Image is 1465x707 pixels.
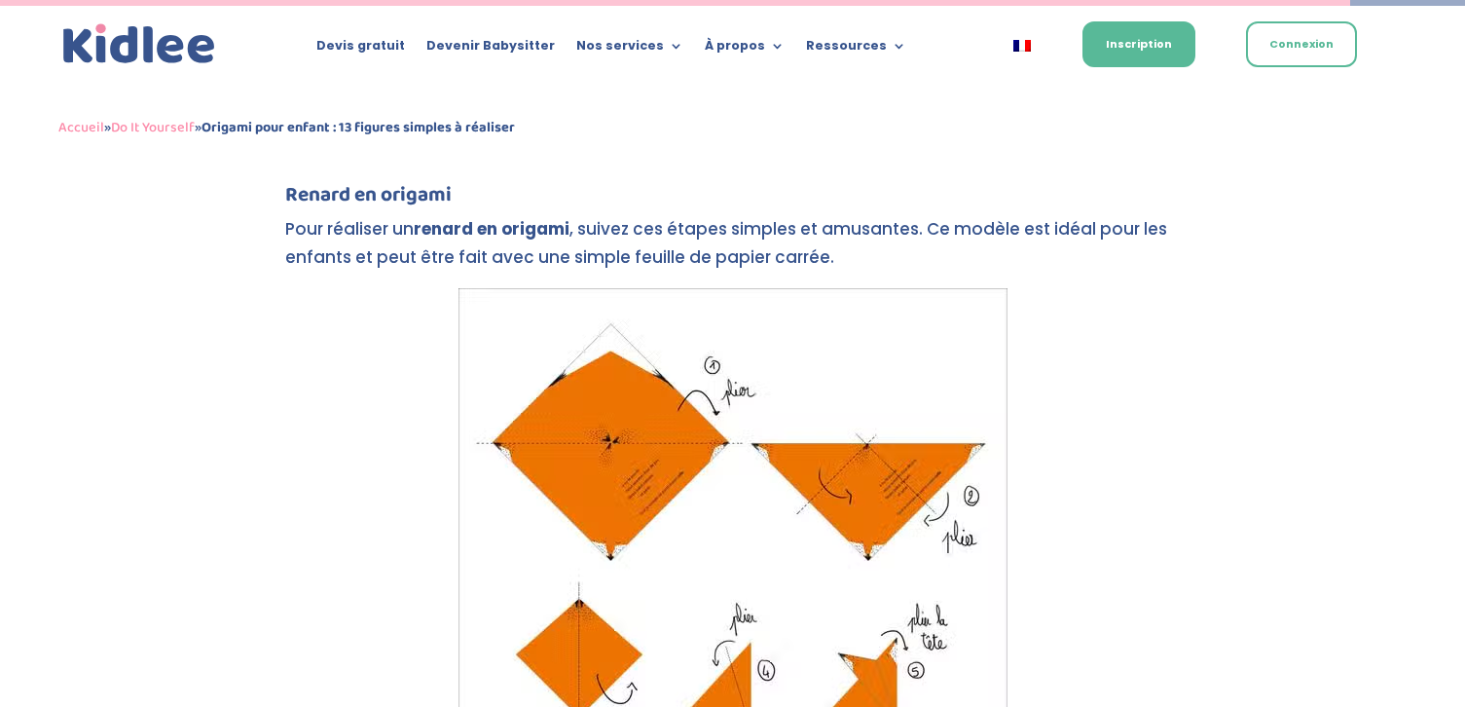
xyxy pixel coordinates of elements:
[316,39,405,60] a: Devis gratuit
[1013,40,1031,52] img: Français
[426,39,555,60] a: Devenir Babysitter
[1246,21,1357,67] a: Connexion
[414,217,569,241] strong: renard en origami
[576,39,683,60] a: Nos services
[806,39,906,60] a: Ressources
[285,215,1181,288] p: Pour réaliser un , suivez ces étapes simples et amusantes. Ce modèle est idéal pour les enfants e...
[111,116,195,139] a: Do It Yourself
[58,116,104,139] a: Accueil
[705,39,785,60] a: À propos
[58,19,220,69] img: logo_kidlee_bleu
[58,116,515,139] span: » »
[58,19,220,69] a: Kidlee Logo
[201,116,515,139] strong: Origami pour enfant : 13 figures simples à réaliser
[1082,21,1195,67] a: Inscription
[285,185,1181,215] h4: Renard en origami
